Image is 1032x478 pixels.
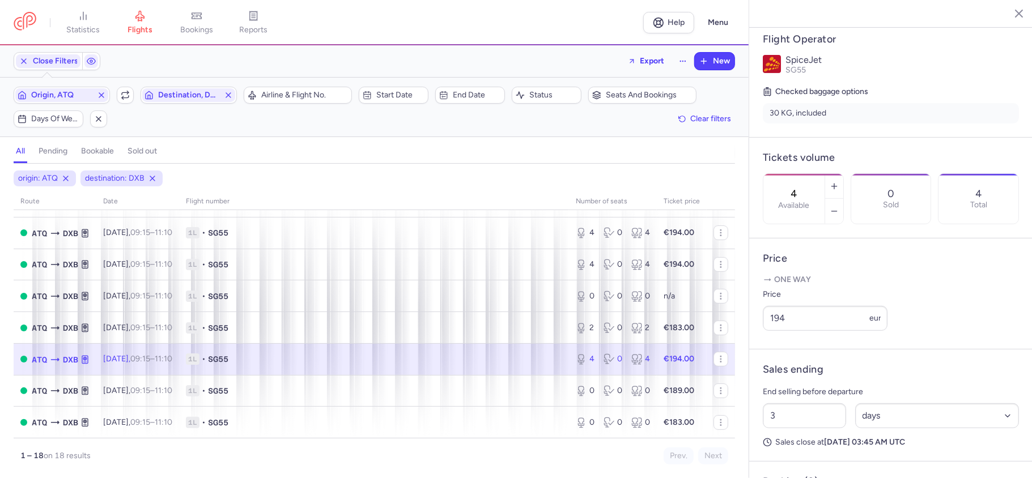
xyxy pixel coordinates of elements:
[763,55,781,73] img: SpiceJet logo
[31,114,79,123] span: Days of week
[202,353,206,365] span: •
[202,227,206,238] span: •
[763,252,1019,265] h4: Price
[664,354,694,364] strong: €194.00
[604,291,622,302] div: 0
[158,91,219,100] span: Destination, DXB
[576,322,594,334] div: 2
[103,386,172,395] span: [DATE],
[631,353,650,365] div: 4
[763,403,846,428] input: ##
[186,259,199,270] span: 1L
[31,91,92,100] span: Origin, ATQ
[130,259,150,269] time: 09:15
[103,291,172,301] span: [DATE],
[130,417,150,427] time: 09:15
[186,385,199,396] span: 1L
[63,227,78,240] span: Dubai, Dubai, United Arab Emirates
[713,57,730,66] span: New
[130,259,172,269] span: –
[155,259,172,269] time: 11:10
[202,291,206,302] span: •
[244,87,352,104] button: Airline & Flight No.
[20,356,27,362] span: OPEN
[785,65,806,75] span: SG55
[887,188,894,199] p: 0
[664,323,694,332] strong: €183.00
[81,146,114,156] h4: bookable
[657,193,707,210] th: Ticket price
[643,12,694,33] a: Help
[529,91,577,100] span: Status
[186,353,199,365] span: 1L
[14,53,82,70] button: Close Filters
[63,353,78,366] span: Dubai, Dubai, United Arab Emirates
[763,103,1019,123] li: 30 KG, included
[202,385,206,396] span: •
[763,363,823,376] h4: Sales ending
[208,227,228,238] span: SG55
[130,417,172,427] span: –
[130,291,172,301] span: –
[14,87,110,104] button: Origin, ATQ
[824,437,905,447] strong: [DATE] 03:45 AM UTC
[186,227,199,238] span: 1L
[96,193,179,210] th: date
[701,12,735,33] button: Menu
[631,227,650,238] div: 4
[604,417,622,428] div: 0
[155,291,172,301] time: 11:10
[763,274,1019,285] p: One way
[970,200,987,210] p: Total
[155,354,172,364] time: 11:10
[130,228,172,237] span: –
[569,193,657,210] th: number of seats
[576,259,594,270] div: 4
[20,325,27,331] span: OPEN
[631,322,650,334] div: 2
[39,146,67,156] h4: pending
[763,385,1019,399] p: End selling before departure
[186,417,199,428] span: 1L
[32,258,47,271] span: ATQ
[130,291,150,301] time: 09:15
[604,259,622,270] div: 0
[763,85,1019,99] h5: Checked baggage options
[63,290,78,302] span: Dubai, Dubai, United Arab Emirates
[130,386,172,395] span: –
[44,451,91,460] span: on 18 results
[103,323,172,332] span: [DATE],
[664,447,694,464] button: Prev.
[664,228,694,237] strong: €194.00
[576,417,594,428] div: 0
[179,193,569,210] th: Flight number
[180,25,213,35] span: bookings
[239,25,267,35] span: reports
[606,91,693,100] span: Seats and bookings
[763,33,1019,46] h4: Flight Operator
[664,259,694,269] strong: €194.00
[130,323,150,332] time: 09:15
[576,385,594,396] div: 0
[604,385,622,396] div: 0
[576,291,594,302] div: 0
[63,258,78,271] span: DXB
[16,146,25,156] h4: all
[32,353,47,366] span: Raja Sansi International Airport, Amritsar, India
[763,306,887,331] input: ---
[14,193,96,210] th: route
[103,228,172,237] span: [DATE],
[261,91,348,100] span: Airline & Flight No.
[631,417,650,428] div: 0
[67,25,100,35] span: statistics
[631,259,650,270] div: 4
[20,261,27,268] span: OPEN
[621,52,672,70] button: Export
[202,322,206,334] span: •
[690,114,731,123] span: Clear filters
[664,417,694,427] strong: €183.00
[763,437,1019,447] p: Sales close at
[32,385,47,397] span: Raja Sansi International Airport, Amritsar, India
[130,354,150,364] time: 09:15
[435,87,505,104] button: End date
